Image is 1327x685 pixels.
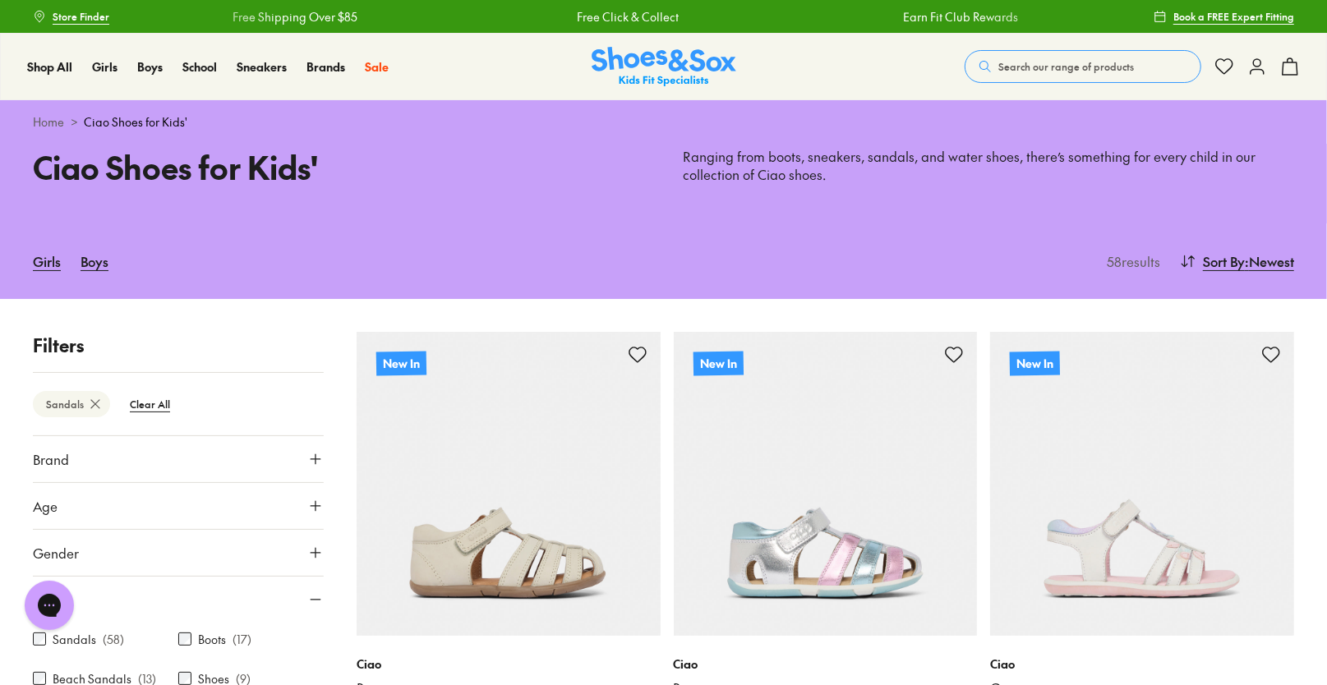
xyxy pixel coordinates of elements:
label: Boots [198,631,226,648]
a: New In [357,332,661,636]
span: Search our range of products [998,59,1134,74]
a: School [182,58,217,76]
span: Brand [33,449,69,469]
p: Ciao [357,655,661,673]
button: Sort By:Newest [1180,243,1294,279]
span: : Newest [1245,251,1294,271]
iframe: Gorgias live chat messenger [16,575,82,636]
button: Style [33,577,324,623]
a: Store Finder [33,2,109,31]
button: Gender [33,530,324,576]
span: Sort By [1203,251,1245,271]
span: Shop All [27,58,72,75]
a: Shop All [27,58,72,76]
span: Store Finder [53,9,109,24]
a: Free Click & Collect [547,8,649,25]
a: New In [674,332,978,636]
span: Age [33,496,58,516]
a: Sale [365,58,389,76]
p: New In [1010,351,1060,375]
p: Ciao [990,655,1294,673]
a: Earn Fit Club Rewards [873,8,988,25]
a: Shoes & Sox [592,47,736,87]
a: New In [990,332,1294,636]
span: Ciao Shoes for Kids' [84,113,187,131]
a: Home [33,113,64,131]
p: New In [376,351,426,375]
span: Sneakers [237,58,287,75]
span: School [182,58,217,75]
btn: Sandals [33,391,110,417]
a: Boys [137,58,163,76]
a: Brands [306,58,345,76]
a: Free Shipping Over $85 [203,8,328,25]
button: Brand [33,436,324,482]
span: Book a FREE Expert Fitting [1173,9,1294,24]
span: Boys [137,58,163,75]
span: Brands [306,58,345,75]
div: > [33,113,1294,131]
p: ( 17 ) [233,631,251,648]
a: Sneakers [237,58,287,76]
span: Girls [92,58,117,75]
a: Girls [33,243,61,279]
p: New In [693,351,743,375]
p: 58 results [1100,251,1160,271]
span: Sale [365,58,389,75]
a: Boys [81,243,108,279]
p: Ranging from boots, sneakers, sandals, and water shoes, there’s something for every child in our ... [684,148,1295,184]
button: Age [33,483,324,529]
a: Girls [92,58,117,76]
button: Search our range of products [965,50,1201,83]
p: Ciao [674,655,978,673]
p: ( 58 ) [103,631,124,648]
btn: Clear All [117,389,183,419]
img: SNS_Logo_Responsive.svg [592,47,736,87]
h1: Ciao Shoes for Kids' [33,144,644,191]
label: Sandals [53,631,96,648]
span: Gender [33,543,79,563]
p: Filters [33,332,324,359]
a: Book a FREE Expert Fitting [1154,2,1294,31]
